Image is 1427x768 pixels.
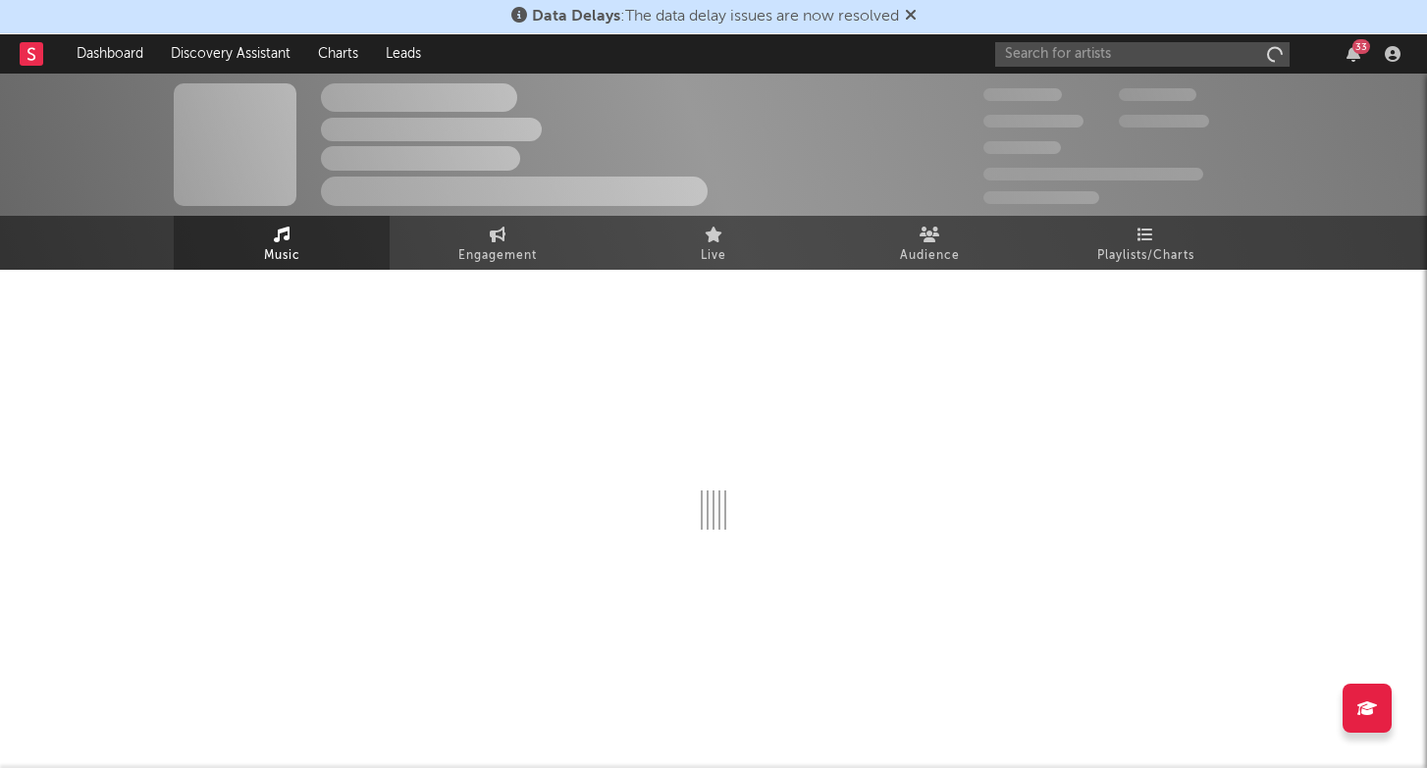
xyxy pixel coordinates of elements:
a: Playlists/Charts [1037,216,1253,270]
input: Search for artists [995,42,1290,67]
div: 33 [1352,39,1370,54]
span: Playlists/Charts [1097,244,1194,268]
span: 300,000 [983,88,1062,101]
a: Discovery Assistant [157,34,304,74]
a: Engagement [390,216,606,270]
span: Audience [900,244,960,268]
span: 50,000,000 [983,115,1083,128]
span: Music [264,244,300,268]
span: : The data delay issues are now resolved [532,9,899,25]
a: Live [606,216,821,270]
span: 1,000,000 [1119,115,1209,128]
span: Dismiss [905,9,917,25]
span: Jump Score: 85.0 [983,191,1099,204]
button: 33 [1347,46,1360,62]
a: Audience [821,216,1037,270]
span: 100,000 [1119,88,1196,101]
span: Engagement [458,244,537,268]
a: Dashboard [63,34,157,74]
span: 100,000 [983,141,1061,154]
a: Music [174,216,390,270]
a: Charts [304,34,372,74]
span: 50,000,000 Monthly Listeners [983,168,1203,180]
span: Data Delays [532,9,620,25]
span: Live [701,244,726,268]
a: Leads [372,34,435,74]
